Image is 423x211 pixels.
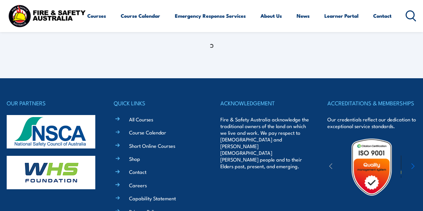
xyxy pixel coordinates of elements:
[220,116,310,170] p: Fire & Safety Australia acknowledge the traditional owners of the land on which we live and work....
[129,155,140,162] a: Shop
[220,98,310,108] h4: ACKNOWLEDGEMENT
[129,195,176,202] a: Capability Statement
[342,138,401,196] img: Untitled design (19)
[260,8,282,24] a: About Us
[114,98,203,108] h4: QUICK LINKS
[175,8,246,24] a: Emergency Response Services
[297,8,310,24] a: News
[327,116,417,129] p: Our credentials reflect our dedication to exceptional service standards.
[7,98,96,108] h4: OUR PARTNERS
[129,116,153,123] a: All Courses
[7,115,95,148] img: nsca-logo-footer
[324,8,358,24] a: Learner Portal
[327,98,417,108] h4: ACCREDITATIONS & MEMBERSHIPS
[129,129,166,136] a: Course Calendar
[129,168,146,175] a: Contact
[121,8,160,24] a: Course Calendar
[129,142,175,149] a: Short Online Courses
[373,8,392,24] a: Contact
[7,156,95,189] img: whs-logo-footer
[129,182,147,189] a: Careers
[87,8,106,24] a: Courses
